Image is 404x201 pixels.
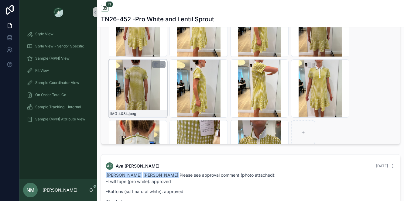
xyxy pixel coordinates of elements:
span: On Order Total Co [35,92,66,97]
img: App logo [53,7,63,17]
span: Sample Tracking - Internal [35,105,81,109]
a: Style View - Vendor Specific [23,41,94,52]
a: Sample Tracking - Internal [23,102,94,113]
span: 11 [106,1,113,7]
span: IMG_4034 [110,111,128,116]
span: Style View [35,32,53,36]
a: Sample Coordinator View [23,77,94,88]
p: [PERSON_NAME] [43,187,77,193]
p: -Twill tape (pro white): approved [106,178,395,185]
span: Fit View [35,68,49,73]
button: 11 [101,5,109,12]
span: Style View - Vendor Specific [35,44,84,49]
a: Sample (MPN) Attribute View [23,114,94,125]
p: -Buttons (soft natural white): approved [106,188,395,195]
span: Sample (MPN) View [35,56,70,61]
a: Style View [23,29,94,40]
span: Sample Coordinator View [35,80,79,85]
span: [PERSON_NAME] [143,172,179,178]
div: scrollable content [19,24,97,133]
a: Sample (MPN) View [23,53,94,64]
span: [DATE] [376,164,388,168]
span: .jpeg [128,111,136,116]
h1: TN26-452 -Pro White and Lentil Sprout [101,15,214,23]
span: [PERSON_NAME] [106,172,142,178]
a: Fit View [23,65,94,76]
span: Sample (MPN) Attribute View [35,117,85,122]
span: AC [107,164,112,168]
span: Ava [PERSON_NAME] [116,163,159,169]
a: On Order Total Co [23,89,94,100]
span: NM [26,186,35,194]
